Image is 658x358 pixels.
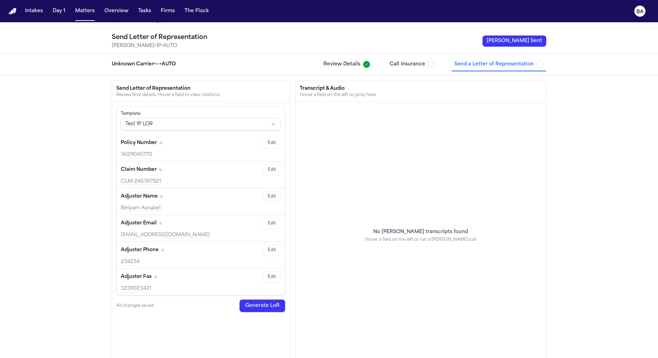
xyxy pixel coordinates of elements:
button: Edit Claim Number [263,164,281,175]
a: Home [8,8,17,15]
div: Policy Number (required) [117,135,285,161]
div: [PERSON_NAME] • 1P • AUTO [112,42,207,49]
button: Edit Policy Number [263,137,281,149]
div: No [PERSON_NAME] transcripts found [365,229,476,236]
button: Day 1 [50,5,68,17]
span: Call Insurance [390,61,425,68]
div: Send Letter of Representation [116,85,285,92]
span: Adjuster Phone [121,247,159,254]
div: 3239023421 [121,285,281,292]
button: Edit Adjuster Phone [263,245,281,256]
div: Hover a field on the left to jump here [300,92,542,98]
span: Adjuster Name [121,193,158,200]
div: Claim Number (required) [117,161,285,188]
span: No citation [155,276,157,278]
span: Review Details [323,61,360,68]
div: Unknown Carrier • — • AUTO [112,61,176,68]
button: [PERSON_NAME] Sent [483,35,546,47]
div: 234234 [121,258,281,265]
button: Generate LoR [240,300,285,312]
span: Adjuster Email [121,220,157,227]
span: No citation [159,222,162,224]
img: Finch Logo [8,8,17,15]
div: [EMAIL_ADDRESS][DOMAIN_NAME] [121,232,281,239]
div: Transcript & Audio [300,85,542,92]
button: Edit Adjuster Fax [263,271,281,283]
button: Firms [158,5,178,17]
div: Biniyam Asnake1 [121,205,281,212]
span: No citation [160,142,162,144]
div: Adjuster Email (required) [117,215,285,242]
button: Overview [102,5,131,17]
div: Adjuster Phone (required) [117,242,285,269]
h1: Send Letter of Representation [112,33,207,42]
span: All changes saved [116,303,154,309]
button: The Flock [182,5,212,17]
div: Adjuster Name (required) [117,188,285,215]
button: Edit Adjuster Name [263,191,281,202]
div: 3629086770 [121,151,281,158]
div: Review final details. Hover a field to view citations. [116,92,285,98]
button: Intakes [22,5,46,17]
span: Claim Number [121,166,157,173]
button: Send a Letter of Representation [452,58,546,71]
span: No citation [159,169,162,171]
button: Review Details [321,58,373,71]
div: Template [121,111,281,117]
span: No citation [160,196,163,198]
button: Select LoR template [121,118,281,130]
span: Policy Number [121,140,157,146]
span: Send a Letter of Representation [454,61,534,68]
div: Adjuster Fax (required) [117,269,285,295]
button: Call Insurance [387,58,438,71]
span: Adjuster Fax [121,273,152,280]
div: Hover a field on the left or run a [PERSON_NAME] call [365,237,476,242]
div: CLM-245387821 [121,178,281,185]
button: Matters [72,5,97,17]
button: Edit Adjuster Email [263,218,281,229]
button: Tasks [135,5,154,17]
span: No citation [162,249,164,251]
